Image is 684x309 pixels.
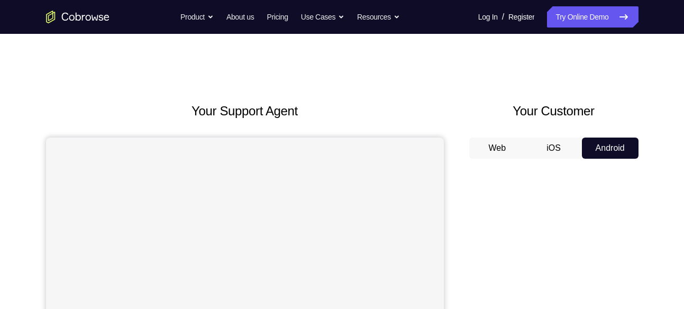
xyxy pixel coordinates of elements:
button: iOS [525,138,582,159]
a: Log In [478,6,498,28]
button: Android [582,138,639,159]
a: Try Online Demo [547,6,638,28]
a: About us [226,6,254,28]
a: Register [508,6,534,28]
a: Go to the home page [46,11,110,23]
span: / [502,11,504,23]
button: Use Cases [301,6,344,28]
button: Resources [357,6,400,28]
button: Web [469,138,526,159]
h2: Your Customer [469,102,639,121]
button: Product [180,6,214,28]
a: Pricing [267,6,288,28]
h2: Your Support Agent [46,102,444,121]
